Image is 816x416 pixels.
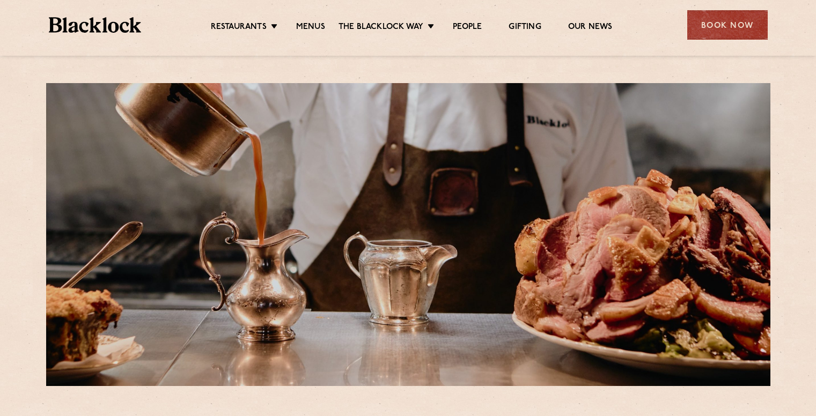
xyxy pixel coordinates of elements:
a: People [453,22,482,34]
img: BL_Textured_Logo-footer-cropped.svg [49,17,142,33]
a: The Blacklock Way [339,22,423,34]
a: Our News [568,22,613,34]
a: Gifting [509,22,541,34]
div: Book Now [687,10,768,40]
a: Restaurants [211,22,267,34]
a: Menus [296,22,325,34]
